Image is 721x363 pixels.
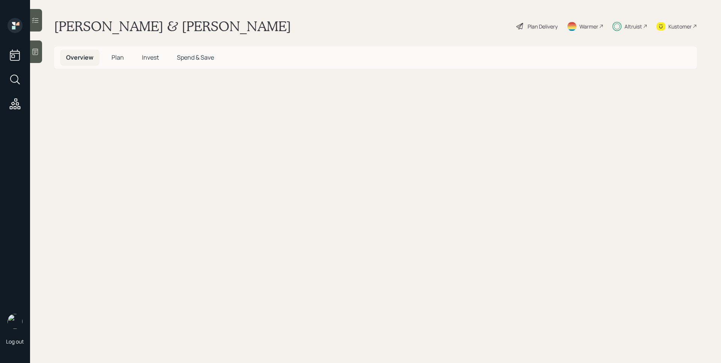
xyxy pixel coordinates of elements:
[668,22,692,30] div: Kustomer
[66,53,94,61] span: Overview
[624,22,642,30] div: Altruist
[112,53,124,61] span: Plan
[54,18,291,34] h1: [PERSON_NAME] & [PERSON_NAME]
[142,53,159,61] span: Invest
[177,53,214,61] span: Spend & Save
[579,22,598,30] div: Warmer
[528,22,558,30] div: Plan Delivery
[8,314,23,329] img: james-distasi-headshot.png
[6,338,24,345] div: Log out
